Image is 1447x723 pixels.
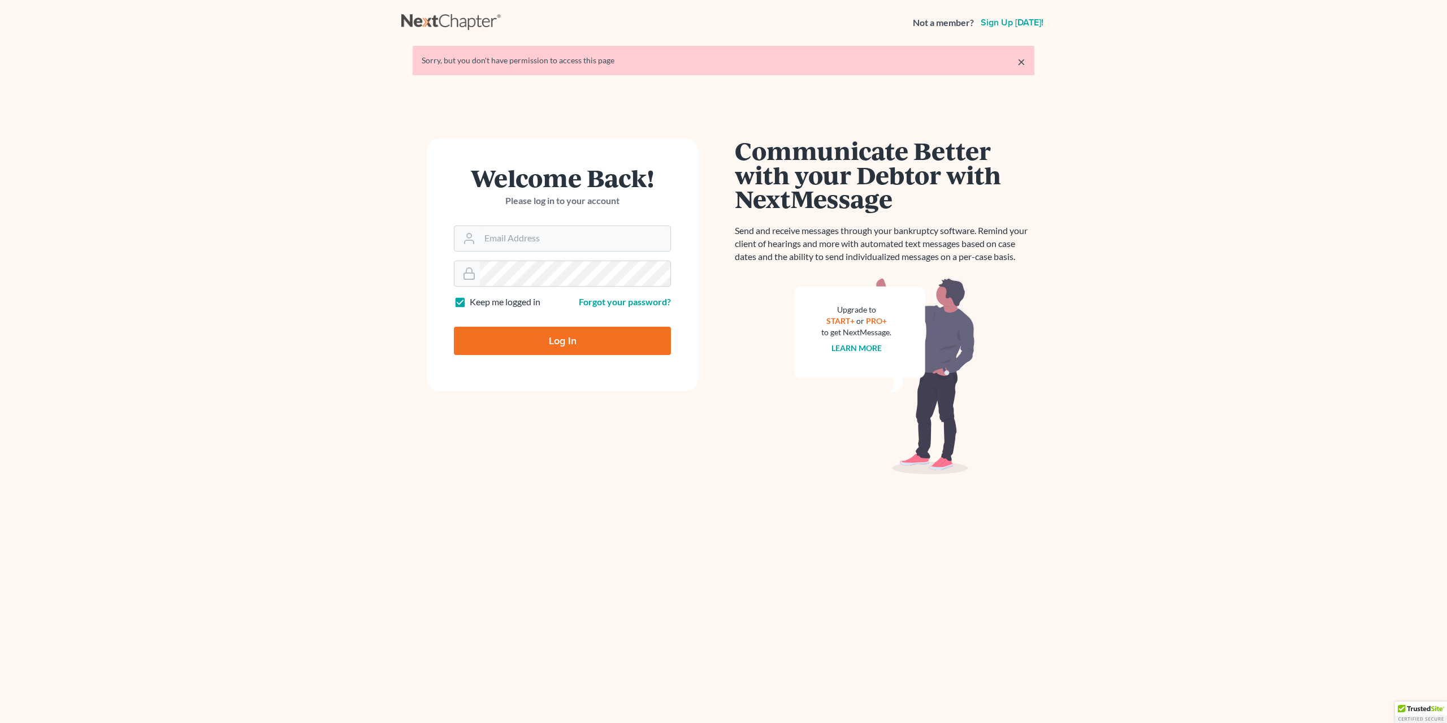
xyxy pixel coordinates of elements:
[470,296,540,309] label: Keep me logged in
[454,327,671,355] input: Log In
[1395,702,1447,723] div: TrustedSite Certified
[821,327,891,338] div: to get NextMessage.
[826,316,855,326] a: START+
[821,304,891,315] div: Upgrade to
[1017,55,1025,68] a: ×
[831,343,882,353] a: Learn more
[480,226,670,251] input: Email Address
[913,16,974,29] strong: Not a member?
[454,166,671,190] h1: Welcome Back!
[856,316,864,326] span: or
[978,18,1046,27] a: Sign up [DATE]!
[735,138,1034,211] h1: Communicate Better with your Debtor with NextMessage
[422,55,1025,66] div: Sorry, but you don't have permission to access this page
[454,194,671,207] p: Please log in to your account
[735,224,1034,263] p: Send and receive messages through your bankruptcy software. Remind your client of hearings and mo...
[794,277,975,475] img: nextmessage_bg-59042aed3d76b12b5cd301f8e5b87938c9018125f34e5fa2b7a6b67550977c72.svg
[579,296,671,307] a: Forgot your password?
[866,316,887,326] a: PRO+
